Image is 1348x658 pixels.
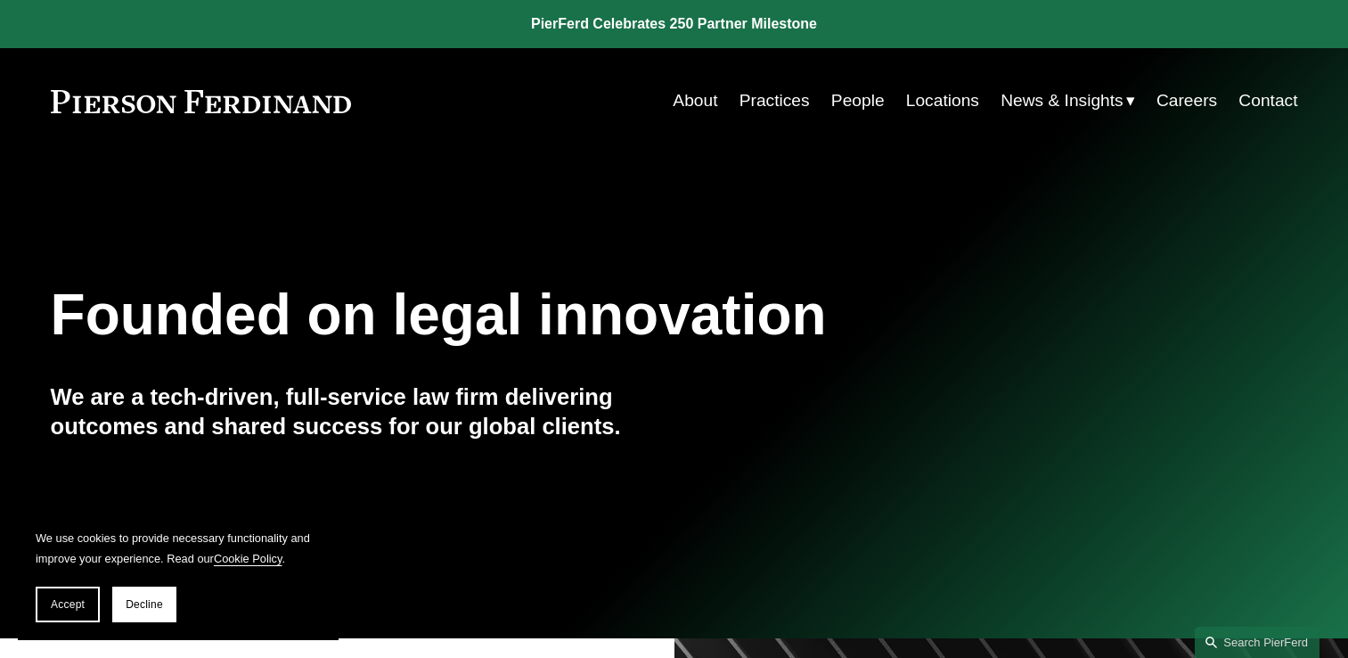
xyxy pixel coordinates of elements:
[1195,627,1319,658] a: Search this site
[906,84,979,118] a: Locations
[1156,84,1217,118] a: Careers
[214,552,282,565] a: Cookie Policy
[673,84,717,118] a: About
[1001,86,1123,117] span: News & Insights
[1001,84,1135,118] a: folder dropdown
[51,283,1091,348] h1: Founded on legal innovation
[36,528,321,569] p: We use cookies to provide necessary functionality and improve your experience. Read our .
[112,587,176,622] button: Decline
[18,510,339,640] section: Cookie banner
[739,84,810,118] a: Practices
[51,382,674,440] h4: We are a tech-driven, full-service law firm delivering outcomes and shared success for our global...
[1238,84,1297,118] a: Contact
[831,84,885,118] a: People
[51,598,85,611] span: Accept
[126,598,163,611] span: Decline
[36,587,100,622] button: Accept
